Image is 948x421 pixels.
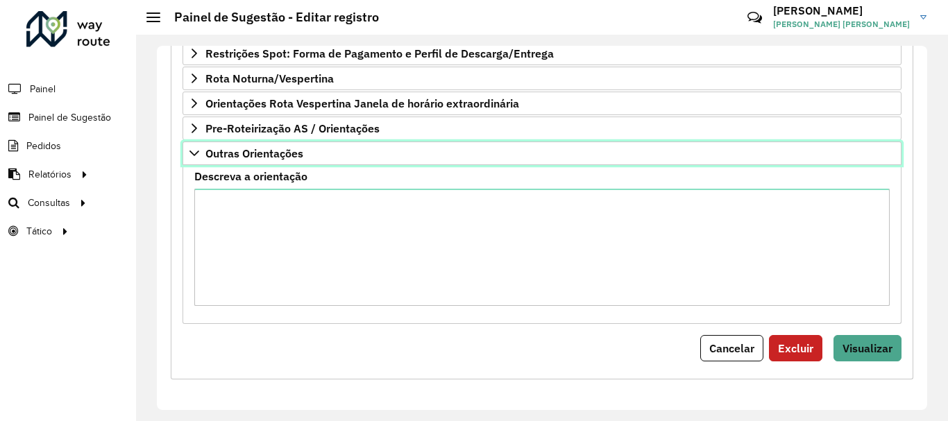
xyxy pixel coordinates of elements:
a: Restrições Spot: Forma de Pagamento e Perfil de Descarga/Entrega [183,42,902,65]
label: Descreva a orientação [194,168,307,184]
a: Outras Orientações [183,141,902,165]
a: Rota Noturna/Vespertina [183,67,902,90]
span: Restrições Spot: Forma de Pagamento e Perfil de Descarga/Entrega [205,48,554,59]
span: [PERSON_NAME] [PERSON_NAME] [773,18,910,31]
span: Pedidos [26,139,61,153]
span: Outras Orientações [205,148,303,159]
span: Relatórios [28,167,71,182]
span: Consultas [28,196,70,210]
h3: [PERSON_NAME] [773,4,910,17]
a: Orientações Rota Vespertina Janela de horário extraordinária [183,92,902,115]
span: Tático [26,224,52,239]
a: Pre-Roteirização AS / Orientações [183,117,902,140]
span: Orientações Rota Vespertina Janela de horário extraordinária [205,98,519,109]
button: Visualizar [833,335,902,361]
button: Excluir [769,335,822,361]
span: Visualizar [843,341,892,355]
div: Outras Orientações [183,165,902,324]
span: Rota Noturna/Vespertina [205,73,334,84]
h2: Painel de Sugestão - Editar registro [160,10,379,25]
span: Excluir [778,341,813,355]
span: Painel [30,82,56,96]
span: Pre-Roteirização AS / Orientações [205,123,380,134]
span: Painel de Sugestão [28,110,111,125]
a: Contato Rápido [740,3,770,33]
span: Cancelar [709,341,754,355]
button: Cancelar [700,335,763,361]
